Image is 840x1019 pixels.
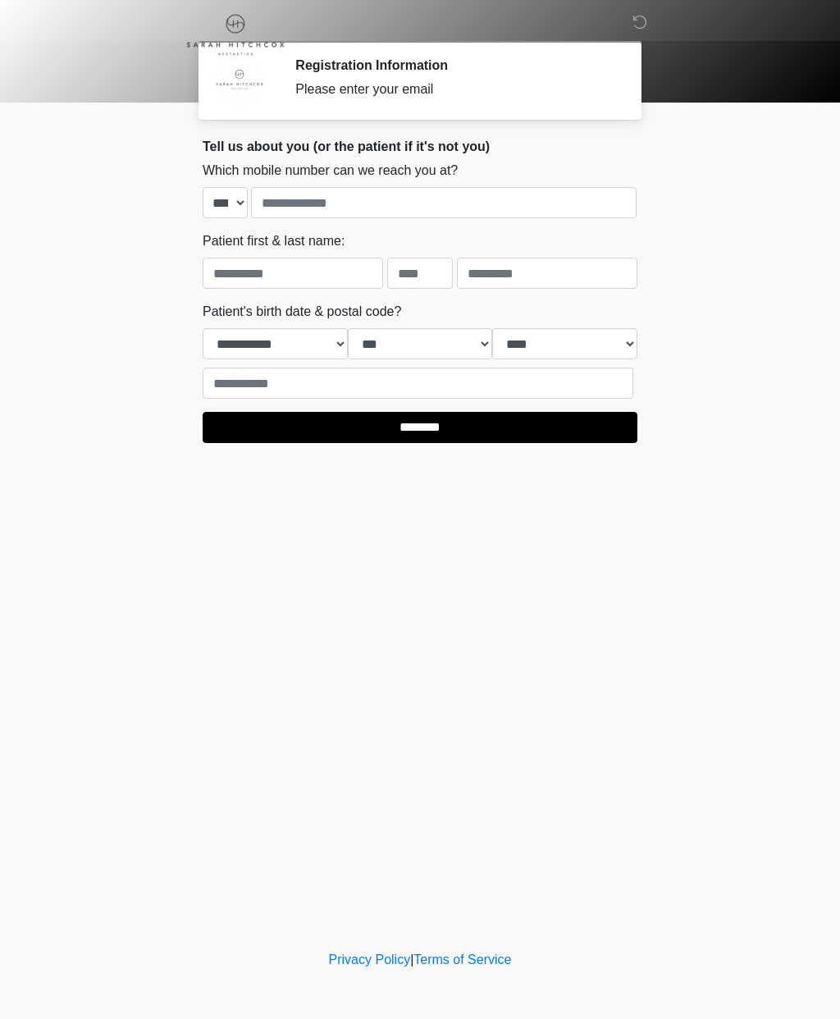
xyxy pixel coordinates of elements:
label: Patient's birth date & postal code? [203,302,401,322]
a: Privacy Policy [329,953,411,966]
div: Please enter your email [295,80,613,99]
h2: Tell us about you (or the patient if it's not you) [203,139,637,154]
img: Sarah Hitchcox Aesthetics Logo [186,12,285,56]
label: Which mobile number can we reach you at? [203,161,458,180]
a: Terms of Service [413,953,511,966]
label: Patient first & last name: [203,231,345,251]
img: Agent Avatar [215,57,264,107]
a: | [410,953,413,966]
